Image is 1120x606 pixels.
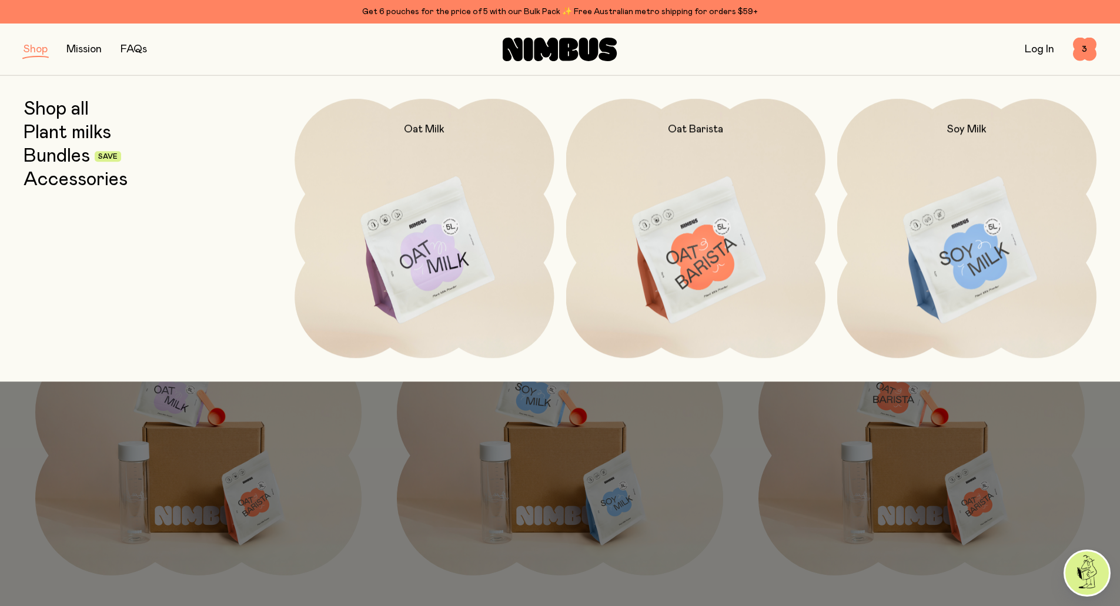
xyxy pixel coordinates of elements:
[668,122,723,136] h2: Oat Barista
[837,99,1096,358] a: Soy Milk
[121,44,147,55] a: FAQs
[404,122,444,136] h2: Oat Milk
[98,153,118,160] span: Save
[1073,38,1096,61] button: 3
[1065,551,1109,595] img: agent
[566,99,825,358] a: Oat Barista
[24,99,89,120] a: Shop all
[66,44,102,55] a: Mission
[24,122,111,143] a: Plant milks
[295,99,554,358] a: Oat Milk
[24,146,90,167] a: Bundles
[24,5,1096,19] div: Get 6 pouches for the price of 5 with our Bulk Pack ✨ Free Australian metro shipping for orders $59+
[1025,44,1054,55] a: Log In
[947,122,987,136] h2: Soy Milk
[24,169,128,190] a: Accessories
